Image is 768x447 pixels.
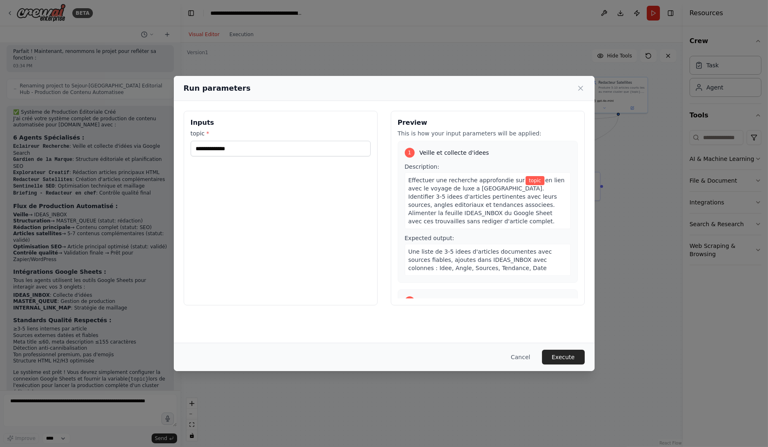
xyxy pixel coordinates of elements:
[542,350,585,364] button: Execute
[405,296,415,306] div: 2
[398,129,578,138] p: This is how your input parameters will be applied:
[504,350,537,364] button: Cancel
[408,248,552,271] span: Une liste de 3-5 idees d'articles documentes avec sources fiables, ajoutes dans IDEAS_INBOX avec ...
[398,118,578,128] h3: Preview
[405,148,415,158] div: 1
[408,177,525,183] span: Effectuer une recherche approfondie sur
[526,176,544,185] span: Variable: topic
[191,118,371,128] h3: Inputs
[405,235,454,241] span: Expected output:
[405,163,439,170] span: Description:
[420,297,502,305] span: Structuration et planification
[184,83,251,94] h2: Run parameters
[420,149,489,157] span: Veille et collecte d'idees
[191,129,371,138] label: topic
